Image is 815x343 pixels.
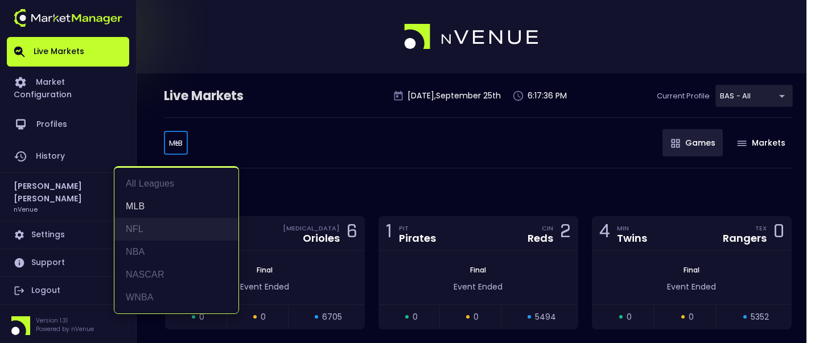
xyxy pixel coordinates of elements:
[114,241,238,263] li: NBA
[114,263,238,286] li: NASCAR
[114,172,238,195] li: All Leagues
[114,218,238,241] li: NFL
[114,195,238,218] li: MLB
[114,286,238,309] li: WNBA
